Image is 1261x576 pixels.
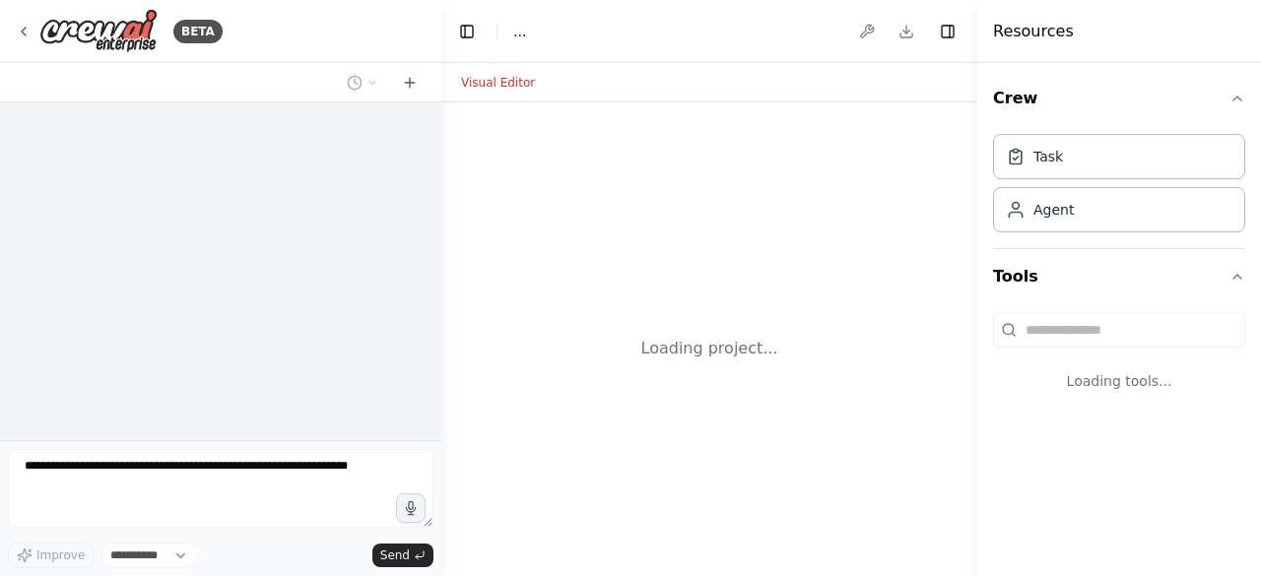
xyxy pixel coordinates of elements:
button: Hide left sidebar [453,18,481,45]
span: ... [513,22,526,41]
div: BETA [173,20,223,43]
button: Click to speak your automation idea [396,493,426,523]
span: Improve [36,547,85,563]
div: Crew [993,126,1245,248]
button: Switch to previous chat [339,71,386,95]
h4: Resources [993,20,1074,43]
button: Crew [993,71,1245,126]
span: Send [380,547,410,563]
img: Logo [39,9,158,53]
button: Start a new chat [394,71,426,95]
button: Visual Editor [449,71,547,95]
div: Tools [993,304,1245,422]
nav: breadcrumb [513,22,526,41]
div: Agent [1033,200,1074,220]
div: Task [1033,147,1063,166]
button: Hide right sidebar [934,18,962,45]
button: Improve [8,543,94,568]
div: Loading project... [641,337,778,360]
button: Send [372,544,433,567]
button: Tools [993,249,1245,304]
div: Loading tools... [993,355,1245,407]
